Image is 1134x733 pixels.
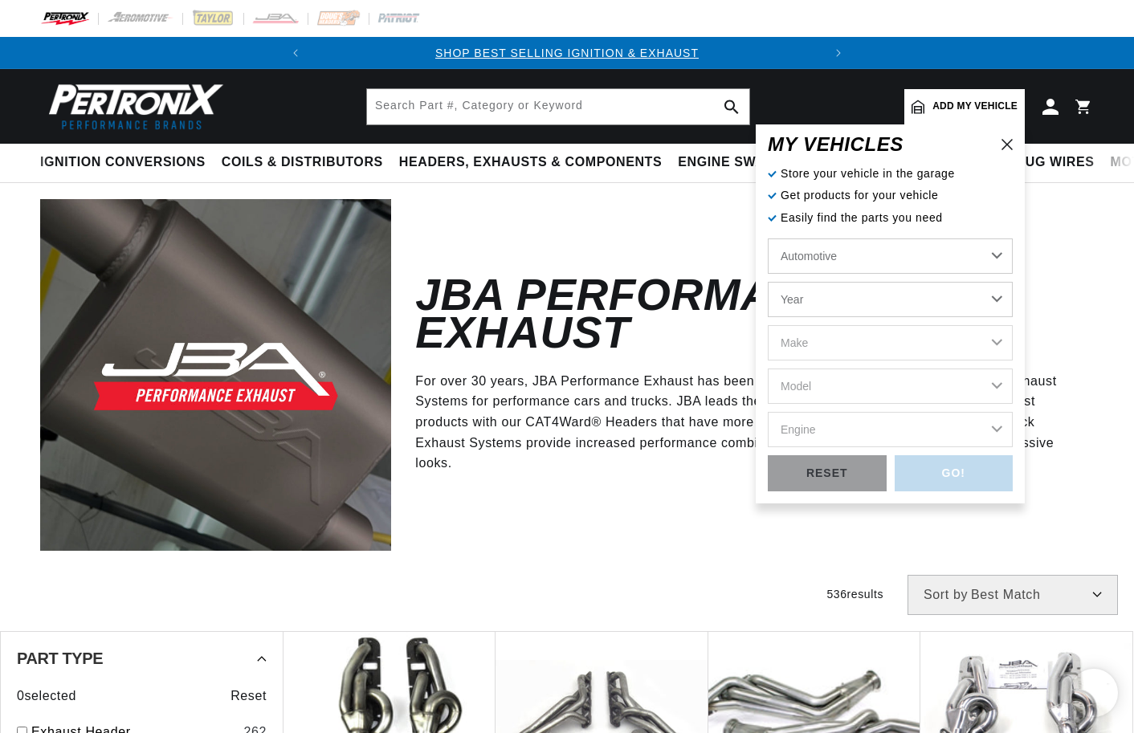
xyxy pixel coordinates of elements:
select: Ride Type [768,238,1013,274]
span: 0 selected [17,686,76,707]
span: Ignition Conversions [40,154,206,171]
select: Engine [768,412,1013,447]
span: Sort by [924,588,968,601]
div: RESET [768,455,887,491]
img: Pertronix [40,79,225,134]
div: Announcement [312,44,822,62]
img: JBA Performance Exhaust [40,199,391,550]
span: Coils & Distributors [222,154,383,171]
p: Easily find the parts you need [768,209,1013,226]
summary: Spark Plug Wires [949,144,1102,181]
span: Reset [230,686,267,707]
div: 1 of 2 [312,44,822,62]
a: Add my vehicle [904,89,1025,124]
span: 536 results [826,588,883,601]
span: Headers, Exhausts & Components [399,154,662,171]
select: Sort by [908,575,1118,615]
h2: JBA Performance Exhaust [415,276,1070,352]
button: search button [714,89,749,124]
button: Translation missing: en.sections.announcements.next_announcement [822,37,855,69]
span: Engine Swaps [678,154,783,171]
p: Get products for your vehicle [768,186,1013,204]
select: Year [768,282,1013,317]
summary: Engine Swaps [670,144,791,181]
p: For over 30 years, JBA Performance Exhaust has been a leader in Stainless Steel Headers and Exhau... [415,371,1070,474]
span: Spark Plug Wires [957,154,1094,171]
h6: MY VEHICLE S [768,136,904,153]
input: Search Part #, Category or Keyword [367,89,749,124]
select: Model [768,369,1013,404]
a: SHOP BEST SELLING IGNITION & EXHAUST [435,47,699,59]
select: Make [768,325,1013,360]
summary: Headers, Exhausts & Components [391,144,670,181]
summary: Coils & Distributors [214,144,391,181]
span: Part Type [17,650,103,666]
button: Translation missing: en.sections.announcements.previous_announcement [279,37,312,69]
p: Store your vehicle in the garage [768,165,1013,182]
summary: Ignition Conversions [40,144,214,181]
span: Add my vehicle [932,99,1018,114]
